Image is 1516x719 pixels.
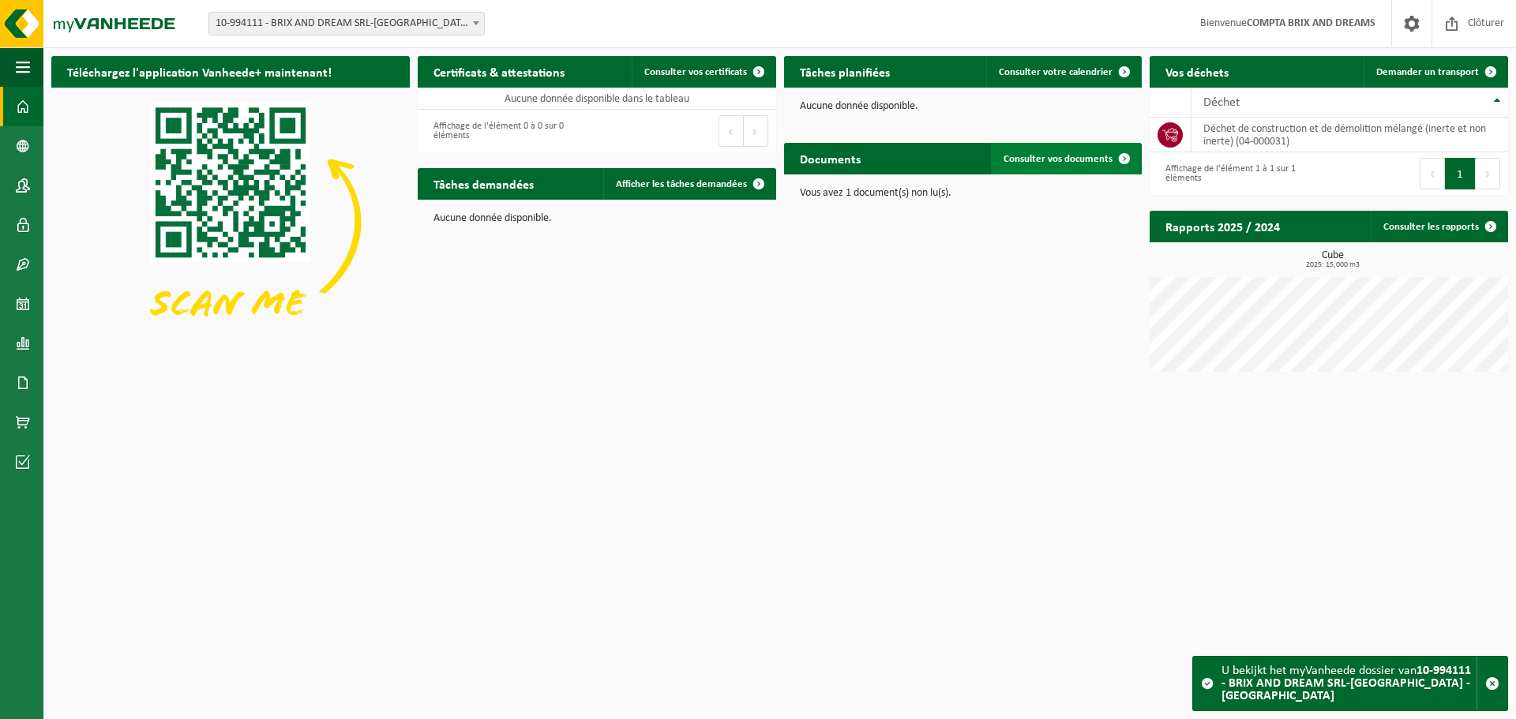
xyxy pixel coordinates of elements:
[632,56,775,88] a: Consulter vos certificats
[1221,665,1471,702] strong: 10-994111 - BRIX AND DREAM SRL-[GEOGRAPHIC_DATA] - [GEOGRAPHIC_DATA]
[1247,17,1375,29] strong: COMPTA BRIX AND DREAMS
[1150,211,1296,242] h2: Rapports 2025 / 2024
[418,56,580,87] h2: Certificats & attestations
[1004,154,1113,164] span: Consulter vos documents
[784,143,876,174] h2: Documents
[744,115,768,147] button: Next
[418,168,550,199] h2: Tâches demandées
[800,188,1127,199] p: Vous avez 1 document(s) non lu(s).
[644,67,747,77] span: Consulter vos certificats
[999,67,1113,77] span: Consulter votre calendrier
[1150,56,1244,87] h2: Vos déchets
[418,88,776,110] td: Aucune donnée disponible dans le tableau
[1158,250,1508,269] h3: Cube
[1221,657,1477,710] div: U bekijkt het myVanheede dossier van
[426,114,589,148] div: Affichage de l'élément 0 à 0 sur 0 éléments
[1364,56,1507,88] a: Demander un transport
[433,213,760,224] p: Aucune donnée disponible.
[1158,156,1321,191] div: Affichage de l'élément 1 à 1 sur 1 éléments
[1191,118,1508,152] td: déchet de construction et de démolition mélangé (inerte et non inerte) (04-000031)
[1445,158,1476,189] button: 1
[784,56,906,87] h2: Tâches planifiées
[1476,158,1500,189] button: Next
[1203,96,1240,109] span: Déchet
[1376,67,1479,77] span: Demander un transport
[51,88,410,356] img: Download de VHEPlus App
[991,143,1140,174] a: Consulter vos documents
[1371,211,1507,242] a: Consulter les rapports
[719,115,744,147] button: Previous
[1158,261,1508,269] span: 2025: 15,000 m3
[1420,158,1445,189] button: Previous
[208,12,485,36] span: 10-994111 - BRIX AND DREAM SRL-WATERLOO - WATERLOO
[986,56,1140,88] a: Consulter votre calendrier
[51,56,347,87] h2: Téléchargez l'application Vanheede+ maintenant!
[616,179,747,189] span: Afficher les tâches demandées
[603,168,775,200] a: Afficher les tâches demandées
[800,101,1127,112] p: Aucune donnée disponible.
[209,13,484,35] span: 10-994111 - BRIX AND DREAM SRL-WATERLOO - WATERLOO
